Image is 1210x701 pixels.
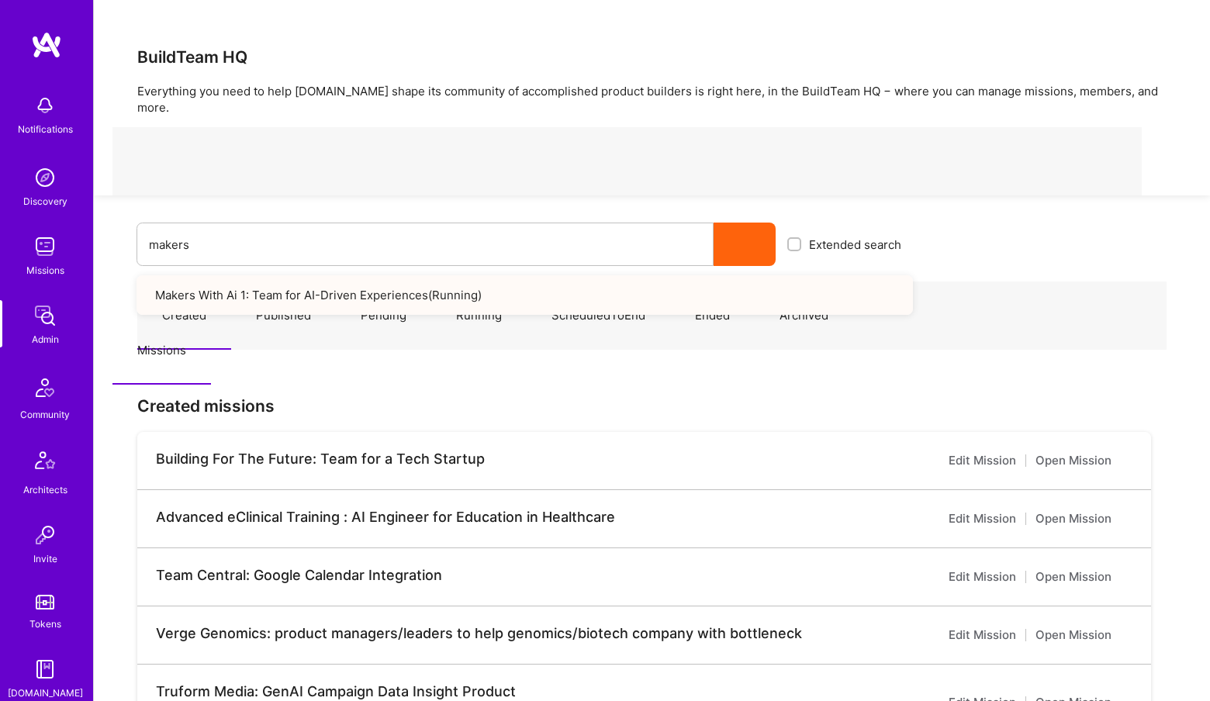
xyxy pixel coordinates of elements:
[31,31,62,59] img: logo
[29,300,60,331] img: admin teamwork
[29,654,60,685] img: guide book
[112,317,211,385] a: Missions
[29,520,60,551] img: Invite
[26,444,64,482] img: Architects
[36,595,54,609] img: tokens
[29,616,61,632] div: Tokens
[23,482,67,498] div: Architects
[26,369,64,406] img: Community
[739,239,751,250] i: icon Search
[23,193,67,209] div: Discovery
[20,406,70,423] div: Community
[29,231,60,262] img: teamwork
[33,551,57,567] div: Invite
[8,685,83,701] div: [DOMAIN_NAME]
[149,225,701,264] input: What type of mission are you looking for?
[29,162,60,193] img: discovery
[18,121,73,137] div: Notifications
[809,237,901,253] span: Extended search
[29,90,60,121] img: bell
[32,331,59,347] div: Admin
[137,275,913,315] a: Makers With Ai 1: Team for AI-Driven Experiences(Running)
[26,262,64,278] div: Missions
